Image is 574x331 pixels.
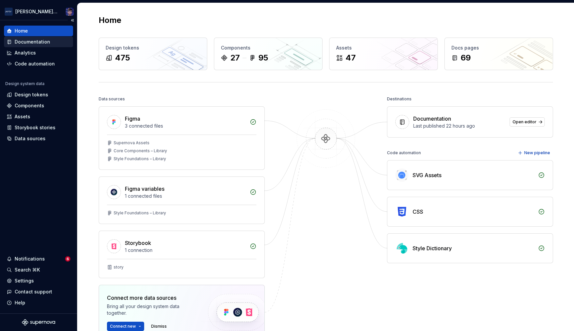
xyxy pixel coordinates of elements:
[413,171,441,179] div: SVG Assets
[15,50,36,56] div: Analytics
[106,45,200,51] div: Design tokens
[15,288,52,295] div: Contact support
[4,122,73,133] a: Storybook stories
[387,94,412,104] div: Destinations
[4,26,73,36] a: Home
[5,8,13,16] img: f0306bc8-3074-41fb-b11c-7d2e8671d5eb.png
[387,148,421,158] div: Code automation
[4,89,73,100] a: Design tokens
[15,91,48,98] div: Design tokens
[125,185,164,193] div: Figma variables
[4,58,73,69] a: Code automation
[413,208,423,216] div: CSS
[258,53,268,63] div: 95
[5,81,45,86] div: Design system data
[4,48,73,58] a: Analytics
[15,102,44,109] div: Components
[68,16,77,25] button: Collapse sidebar
[15,124,55,131] div: Storybook stories
[151,324,167,329] span: Dismiss
[15,113,30,120] div: Assets
[510,117,545,127] a: Open editor
[15,267,40,273] div: Search ⌘K
[516,148,553,158] button: New pipeline
[513,119,536,125] span: Open editor
[125,239,151,247] div: Storybook
[4,111,73,122] a: Assets
[336,45,431,51] div: Assets
[148,322,170,331] button: Dismiss
[110,324,136,329] span: Connect new
[15,256,45,262] div: Notifications
[4,265,73,275] button: Search ⌘K
[114,156,166,162] div: Style Foundations – Library
[114,140,149,146] div: Supernova Assets
[4,276,73,286] a: Settings
[125,115,140,123] div: Figma
[444,38,553,70] a: Docs pages69
[451,45,546,51] div: Docs pages
[413,115,451,123] div: Documentation
[15,60,55,67] div: Code automation
[99,15,121,26] h2: Home
[99,231,265,278] a: Storybook1 connectionstory
[15,135,46,142] div: Data sources
[115,53,130,63] div: 475
[15,39,50,45] div: Documentation
[66,8,74,16] img: Colin LeBlanc
[15,28,28,34] div: Home
[345,53,356,63] div: 47
[4,100,73,111] a: Components
[125,123,246,129] div: 3 connected files
[107,303,197,316] div: Bring all your design system data together.
[4,286,73,297] button: Contact support
[15,299,25,306] div: Help
[99,38,207,70] a: Design tokens475
[107,322,144,331] button: Connect new
[1,4,76,19] button: [PERSON_NAME] AirlinesColin LeBlanc
[99,106,265,170] a: Figma3 connected filesSupernova AssetsCore Components – LibraryStyle Foundations – Library
[4,254,73,264] button: Notifications6
[214,38,323,70] a: Components2795
[4,297,73,308] button: Help
[524,150,550,156] span: New pipeline
[461,53,471,63] div: 69
[114,148,167,154] div: Core Components – Library
[125,247,246,254] div: 1 connection
[114,265,124,270] div: story
[125,193,246,199] div: 1 connected files
[329,38,438,70] a: Assets47
[99,94,125,104] div: Data sources
[114,210,166,216] div: Style Foundations – Library
[413,123,506,129] div: Last published 22 hours ago
[65,256,70,262] span: 6
[221,45,316,51] div: Components
[15,277,34,284] div: Settings
[99,176,265,224] a: Figma variables1 connected filesStyle Foundations – Library
[4,133,73,144] a: Data sources
[4,37,73,47] a: Documentation
[15,8,58,15] div: [PERSON_NAME] Airlines
[413,244,452,252] div: Style Dictionary
[107,294,197,302] div: Connect more data sources
[230,53,240,63] div: 27
[22,319,55,326] svg: Supernova Logo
